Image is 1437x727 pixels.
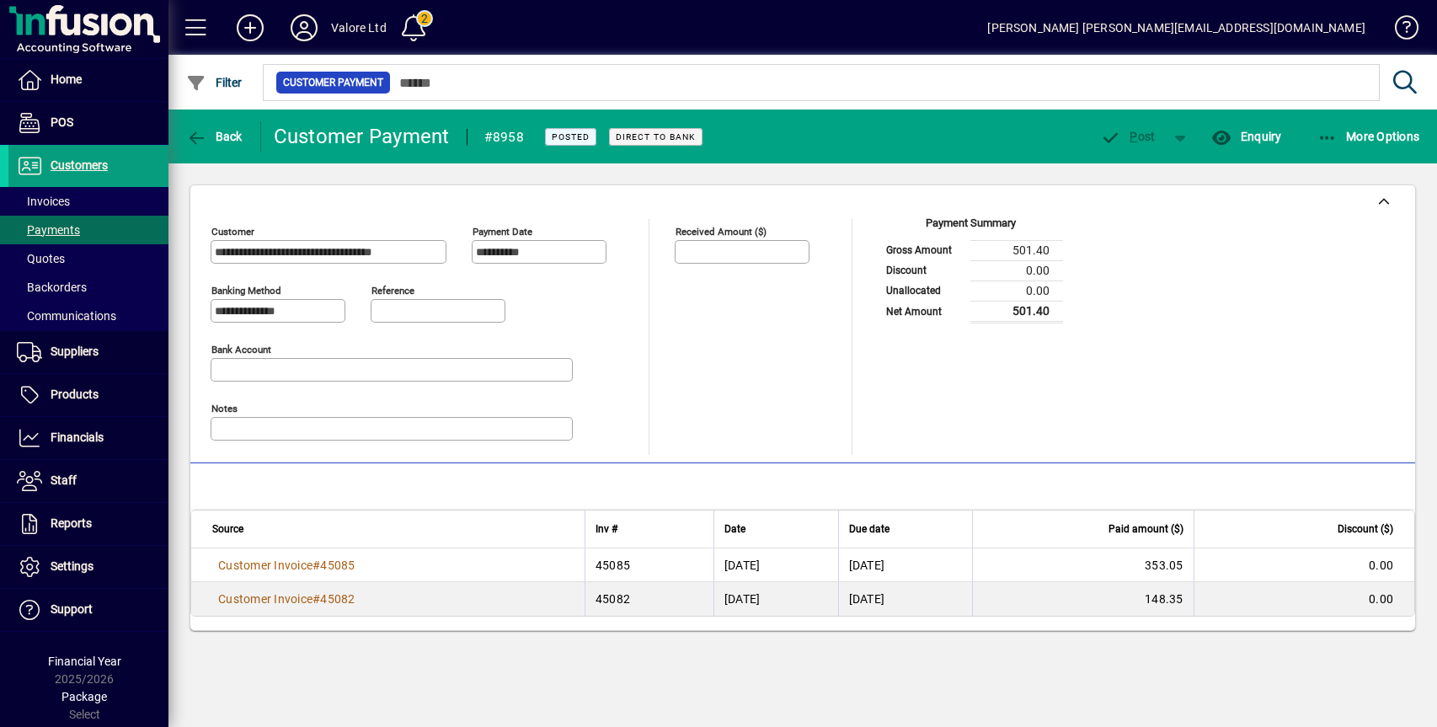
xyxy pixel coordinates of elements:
span: Back [186,130,243,143]
td: 0.00 [970,281,1063,301]
span: Date [724,520,745,538]
button: Post [1092,121,1164,152]
span: Customer Invoice [218,559,313,572]
span: Customer Invoice [218,592,313,606]
td: Gross Amount [878,240,970,260]
span: Support [51,602,93,616]
span: Communications [17,309,116,323]
mat-label: Reference [371,285,414,297]
div: #8958 [484,124,524,151]
td: 148.35 [972,582,1193,616]
mat-label: Notes [211,403,238,414]
span: Package [61,690,107,703]
span: Direct to bank [616,131,696,142]
button: Filter [182,67,247,98]
a: Customer Invoice#45082 [212,590,361,608]
a: Communications [8,302,168,330]
a: Quotes [8,244,168,273]
a: POS [8,102,168,144]
a: Backorders [8,273,168,302]
td: [DATE] [713,548,838,582]
div: Valore Ltd [331,14,387,41]
a: Products [8,374,168,416]
button: More Options [1313,121,1424,152]
a: Customer Invoice#45085 [212,556,361,575]
td: 353.05 [972,548,1193,582]
mat-label: Customer [211,226,254,238]
td: 501.40 [970,301,1063,322]
span: Suppliers [51,345,99,358]
button: Back [182,121,247,152]
td: 45085 [585,548,713,582]
td: Unallocated [878,281,970,301]
span: Due date [849,520,889,538]
a: Support [8,589,168,631]
mat-label: Bank Account [211,344,271,355]
a: Home [8,59,168,101]
a: Payments [8,216,168,244]
app-page-summary-card: Payment Summary [878,219,1063,323]
span: 45085 [320,559,355,572]
span: Payments [17,223,80,237]
span: Reports [51,516,92,530]
span: Products [51,388,99,401]
span: Paid amount ($) [1108,520,1183,538]
td: [DATE] [838,548,973,582]
span: Backorders [17,281,87,294]
span: # [313,559,320,572]
span: 45082 [320,592,355,606]
span: P [1130,130,1137,143]
span: Quotes [17,252,65,265]
div: [PERSON_NAME] [PERSON_NAME][EMAIL_ADDRESS][DOMAIN_NAME] [987,14,1365,41]
td: [DATE] [838,582,973,616]
a: Staff [8,460,168,502]
span: Settings [51,559,93,573]
td: Discount [878,260,970,281]
div: Payment Summary [878,215,1063,240]
a: Invoices [8,187,168,216]
button: Add [223,13,277,43]
app-page-header-button: Back [168,121,261,152]
td: [DATE] [713,582,838,616]
span: Customers [51,158,108,172]
mat-label: Payment Date [473,226,532,238]
td: 0.00 [970,260,1063,281]
span: Home [51,72,82,86]
span: Source [212,520,243,538]
a: Financials [8,417,168,459]
span: Financials [51,430,104,444]
span: Discount ($) [1338,520,1393,538]
a: Suppliers [8,331,168,373]
mat-label: Received Amount ($) [676,226,767,238]
span: Customer Payment [283,74,383,91]
span: Inv # [596,520,617,538]
span: # [313,592,320,606]
span: Enquiry [1211,130,1281,143]
div: Customer Payment [274,123,450,150]
a: Reports [8,503,168,545]
span: Filter [186,76,243,89]
span: Posted [552,131,590,142]
button: Enquiry [1207,121,1285,152]
td: 501.40 [970,240,1063,260]
td: 0.00 [1194,582,1414,616]
span: ost [1101,130,1156,143]
td: 45082 [585,582,713,616]
button: Profile [277,13,331,43]
span: Invoices [17,195,70,208]
mat-label: Banking method [211,285,281,297]
span: More Options [1317,130,1420,143]
a: Knowledge Base [1382,3,1416,58]
span: POS [51,115,73,129]
a: Settings [8,546,168,588]
td: Net Amount [878,301,970,322]
span: Financial Year [48,655,121,668]
td: 0.00 [1194,548,1414,582]
span: Staff [51,473,77,487]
